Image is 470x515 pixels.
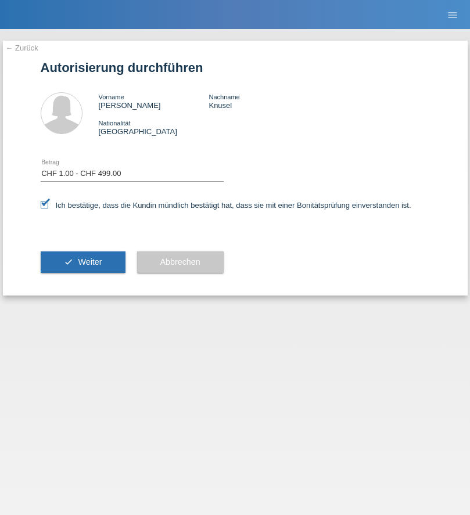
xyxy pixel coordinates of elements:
[41,60,430,75] h1: Autorisierung durchführen
[64,257,73,266] i: check
[441,11,464,18] a: menu
[447,9,458,21] i: menu
[209,93,239,100] span: Nachname
[6,44,38,52] a: ← Zurück
[99,120,131,127] span: Nationalität
[41,251,125,273] button: check Weiter
[160,257,200,266] span: Abbrechen
[41,201,411,210] label: Ich bestätige, dass die Kundin mündlich bestätigt hat, dass sie mit einer Bonitätsprüfung einvers...
[99,93,124,100] span: Vorname
[209,92,319,110] div: Knusel
[99,92,209,110] div: [PERSON_NAME]
[78,257,102,266] span: Weiter
[137,251,224,273] button: Abbrechen
[99,118,209,136] div: [GEOGRAPHIC_DATA]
